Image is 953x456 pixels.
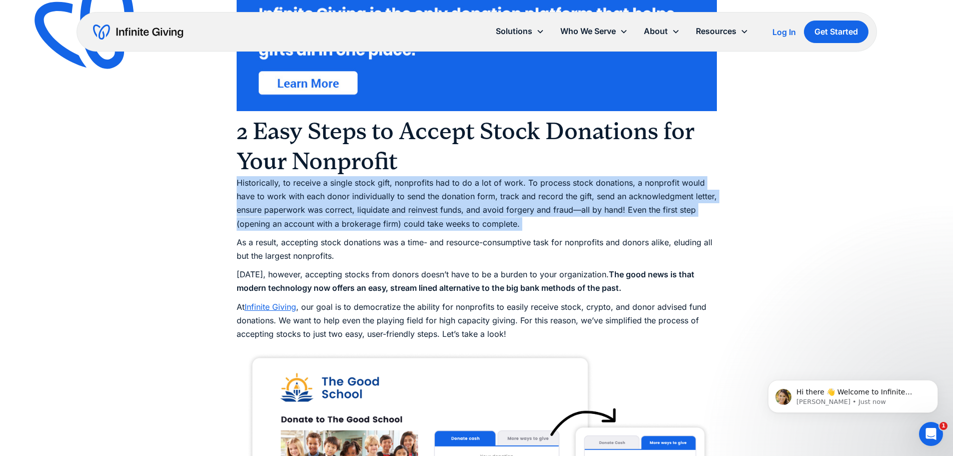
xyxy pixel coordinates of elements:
a: Log In [772,26,796,38]
a: home [93,24,183,40]
div: Log In [772,28,796,36]
p: At , our goal is to democratize the ability for nonprofits to easily receive stock, crypto, and d... [237,300,717,341]
p: Historically, to receive a single stock gift, nonprofits had to do a lot of work. To process stoc... [237,176,717,231]
a: Get Started [804,21,868,43]
a: Infinite Giving [245,302,296,312]
div: About [644,25,668,38]
div: Resources [688,21,756,42]
p: [DATE], however, accepting stocks from donors doesn’t have to be a burden to your organization. [237,268,717,295]
h2: 2 Easy Steps to Accept Stock Donations for Your Nonprofit [237,116,717,176]
div: Solutions [496,25,532,38]
div: Resources [696,25,736,38]
div: Who We Serve [560,25,616,38]
div: Who We Serve [552,21,636,42]
span: 1 [939,422,947,430]
div: Solutions [488,21,552,42]
p: As a result, accepting stock donations was a time- and resource-consumptive task for nonprofits a... [237,236,717,263]
iframe: Intercom live chat [919,422,943,446]
div: About [636,21,688,42]
iframe: Intercom notifications message [753,359,953,429]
